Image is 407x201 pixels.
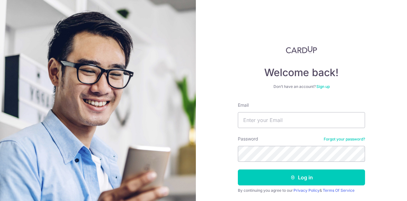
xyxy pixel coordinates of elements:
[324,137,365,142] a: Forgot your password?
[323,188,355,193] a: Terms Of Service
[238,66,365,79] h4: Welcome back!
[238,102,249,108] label: Email
[286,46,317,54] img: CardUp Logo
[238,84,365,89] div: Don’t have an account?
[293,188,320,193] a: Privacy Policy
[316,84,330,89] a: Sign up
[238,136,258,142] label: Password
[238,112,365,128] input: Enter your Email
[238,169,365,185] button: Log in
[238,188,365,193] div: By continuing you agree to our &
